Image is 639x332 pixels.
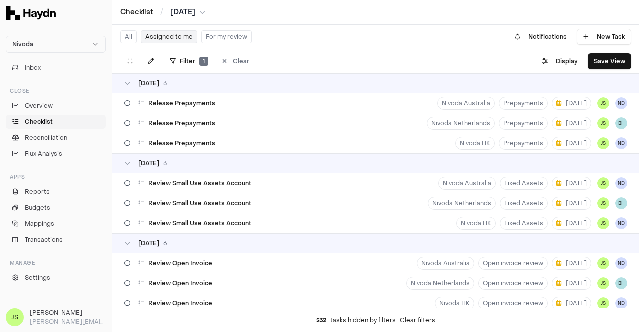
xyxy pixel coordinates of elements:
span: Budgets [25,203,50,212]
span: Review Small Use Assets Account [148,199,251,207]
span: [DATE] [138,239,159,247]
button: Nivoda [6,36,106,53]
button: Nivoda Australia [417,257,474,270]
button: Nivoda HK [455,137,495,150]
button: [DATE] [552,117,591,130]
nav: breadcrumb [120,7,205,17]
button: Filter1 [164,53,214,69]
span: 232 [316,316,326,324]
span: Review Small Use Assets Account [148,179,251,187]
a: Settings [6,271,106,285]
button: [DATE] [552,137,591,150]
a: Reconciliation [6,131,106,145]
button: [DATE] [552,257,591,270]
span: BH [615,277,627,289]
span: 3 [163,79,167,87]
button: JS [597,117,609,129]
button: Prepayments [499,117,548,130]
button: JS [597,137,609,149]
button: Open invoice review [478,257,548,270]
span: Review Open Invoice [148,259,212,267]
button: Fixed Assets [500,197,548,210]
span: Filter [180,57,195,65]
button: [DATE] [552,177,591,190]
a: Budgets [6,201,106,215]
span: [DATE] [556,99,587,107]
span: Reconciliation [25,133,67,142]
img: Haydn Logo [6,6,56,20]
button: Fixed Assets [500,217,548,230]
button: ND [615,137,627,149]
div: Manage [6,255,106,271]
button: [DATE] [552,297,591,310]
span: ND [615,97,627,109]
button: [DATE] [552,277,591,290]
div: Apps [6,169,106,185]
span: Review Open Invoice [148,279,212,287]
button: JS [597,197,609,209]
p: [PERSON_NAME][EMAIL_ADDRESS][DOMAIN_NAME] [30,317,106,326]
span: / [158,7,165,17]
span: [DATE] [556,119,587,127]
button: JS [597,277,609,289]
span: Reports [25,187,50,196]
a: Checklist [6,115,106,129]
button: JS [597,257,609,269]
span: Transactions [25,235,63,244]
button: ND [615,297,627,309]
span: Flux Analysis [25,149,62,158]
div: Close [6,83,106,99]
span: Release Prepayments [148,99,215,107]
span: Release Prepayments [148,119,215,127]
div: tasks hidden by filters [112,308,639,332]
button: Prepayments [499,97,548,110]
span: Checklist [25,117,53,126]
button: ND [615,217,627,229]
span: 3 [163,159,167,167]
span: [DATE] [556,259,587,267]
span: [DATE] [556,219,587,227]
span: Review Open Invoice [148,299,212,307]
button: Notifications [509,29,573,45]
span: ND [615,257,627,269]
span: BH [615,117,627,129]
span: Inbox [25,63,41,72]
button: Clear [216,53,255,69]
button: Nivoda HK [456,217,496,230]
button: Nivoda Netherlands [428,197,496,210]
span: Mappings [25,219,54,228]
a: Checklist [120,7,153,17]
span: Review Small Use Assets Account [148,219,251,227]
span: 6 [163,239,167,247]
span: Release Prepayments [148,139,215,147]
span: [DATE] [556,279,587,287]
button: For my review [201,30,252,43]
span: [DATE] [138,159,159,167]
button: JS [597,217,609,229]
button: ND [615,177,627,189]
button: BH [615,197,627,209]
h3: [PERSON_NAME] [30,308,106,317]
span: JS [597,297,609,309]
span: [DATE] [556,179,587,187]
button: JS [597,97,609,109]
button: [DATE] [170,7,205,17]
button: [DATE] [552,197,591,210]
span: Overview [25,101,53,110]
span: JS [597,177,609,189]
button: Nivoda Netherlands [427,117,495,130]
span: JS [6,308,24,326]
button: Nivoda Netherlands [406,277,474,290]
button: Fixed Assets [500,177,548,190]
button: Nivoda Australia [437,97,495,110]
span: [DATE] [556,199,587,207]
